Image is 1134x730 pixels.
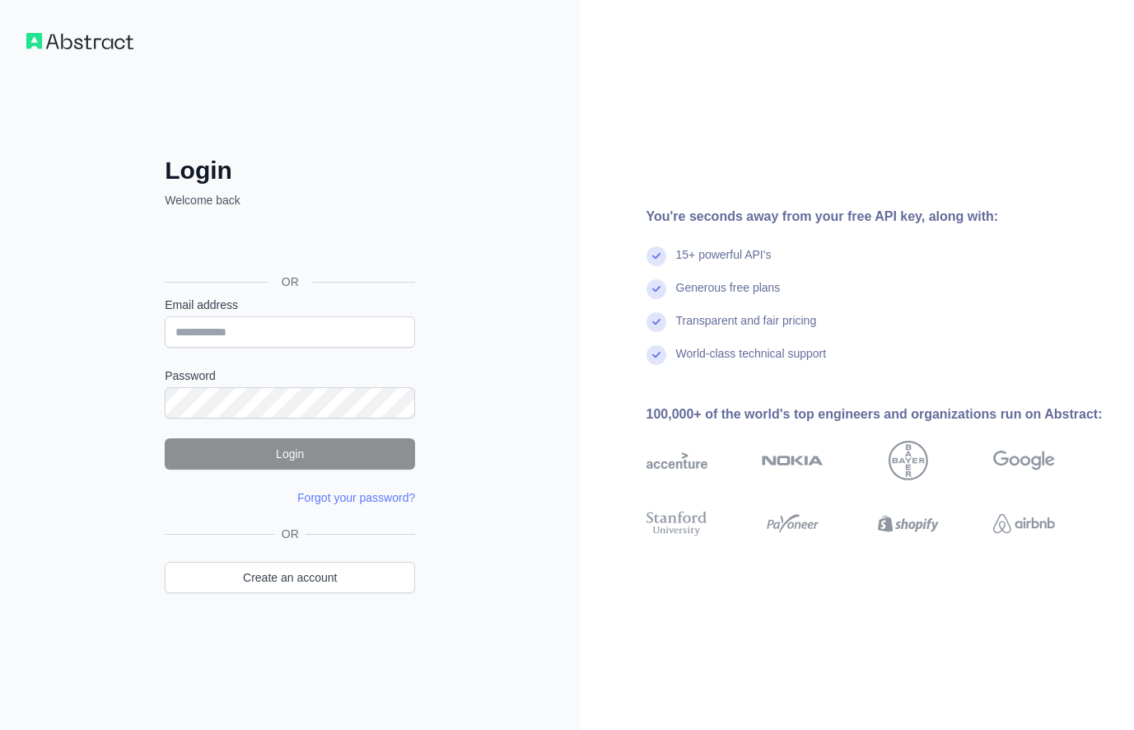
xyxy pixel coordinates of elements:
img: check mark [646,345,666,365]
img: check mark [646,279,666,299]
h2: Login [165,156,415,185]
div: 100,000+ of the world's top engineers and organizations run on Abstract: [646,405,1108,424]
div: Transparent and fair pricing [676,312,817,345]
img: check mark [646,246,666,266]
div: World-class technical support [676,345,827,378]
span: OR [275,526,306,542]
button: Login [165,438,415,470]
a: Forgot your password? [297,491,415,504]
label: Password [165,367,415,384]
label: Email address [165,297,415,313]
img: check mark [646,312,666,332]
img: nokia [762,441,824,480]
img: accenture [646,441,708,480]
iframe: Sign in with Google Button [156,227,420,263]
img: payoneer [762,508,824,539]
img: airbnb [993,508,1055,539]
img: shopify [878,508,940,539]
img: Workflow [26,33,133,49]
div: 15+ powerful API's [676,246,772,279]
img: stanford university [646,508,708,539]
div: Generous free plans [676,279,781,312]
div: You're seconds away from your free API key, along with: [646,207,1108,227]
a: Create an account [165,562,415,593]
img: bayer [889,441,928,480]
img: google [993,441,1055,480]
span: OR [268,274,312,290]
p: Welcome back [165,192,415,208]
